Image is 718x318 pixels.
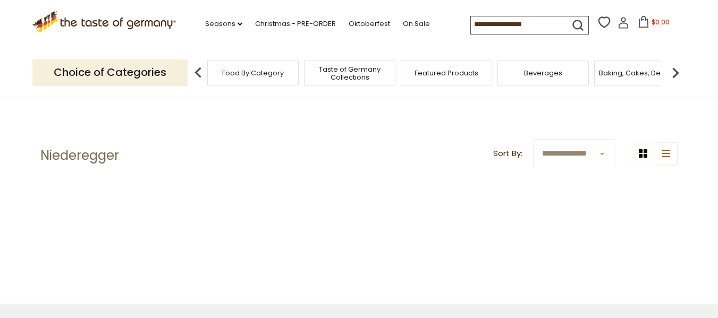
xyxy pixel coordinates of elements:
[599,69,681,77] a: Baking, Cakes, Desserts
[652,18,670,27] span: $0.00
[205,18,242,30] a: Seasons
[631,16,677,32] button: $0.00
[415,69,478,77] a: Featured Products
[222,69,284,77] a: Food By Category
[32,59,188,85] p: Choice of Categories
[188,62,209,83] img: previous arrow
[493,147,522,160] label: Sort By:
[524,69,562,77] a: Beverages
[307,65,392,81] a: Taste of Germany Collections
[403,18,430,30] a: On Sale
[349,18,390,30] a: Oktoberfest
[40,148,119,164] h1: Niederegger
[255,18,336,30] a: Christmas - PRE-ORDER
[665,62,686,83] img: next arrow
